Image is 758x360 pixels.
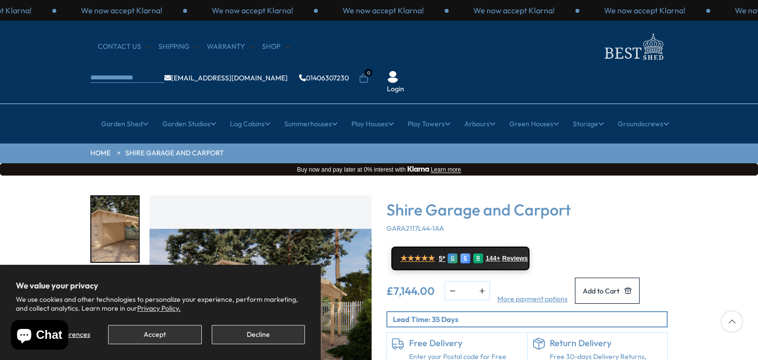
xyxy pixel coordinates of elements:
[125,148,224,158] a: Shire Garage and Carport
[473,5,555,16] p: We now accept Klarna!
[299,74,349,81] a: 01406307230
[81,5,162,16] p: We now accept Klarna!
[187,5,318,16] div: 1 / 3
[497,294,568,304] a: More payment options
[386,286,435,296] ins: £7,144.00
[230,111,270,136] a: Log Cabins
[16,281,305,290] h2: We value your privacy
[391,247,530,270] a: ★★★★★ 5* G E R 144+ Reviews
[387,71,399,83] img: User Icon
[364,69,373,77] span: 0
[386,224,444,233] span: GARA2117L44-1AA
[212,5,293,16] p: We now accept Klarna!
[318,5,449,16] div: 2 / 3
[359,73,369,83] a: 0
[393,314,667,324] p: Lead Time: 35 Days
[98,42,151,52] a: CONTACT US
[400,253,435,263] span: ★★★★★
[101,111,149,136] a: Garden Shed
[448,253,457,263] div: G
[579,5,710,16] div: 1 / 3
[91,196,139,262] img: Garage_carport6_8x5_6-2_53b7c84e-9b50-436b-aada-6e398ce59209_200x200.jpg
[550,338,663,349] h6: Return Delivery
[502,254,528,262] span: Reviews
[387,84,404,94] a: Login
[618,111,669,136] a: Groundscrews
[162,111,216,136] a: Garden Studios
[108,325,201,344] button: Accept
[599,31,668,63] img: logo
[90,148,111,158] a: HOME
[449,5,579,16] div: 3 / 3
[464,111,495,136] a: Arbours
[212,325,305,344] button: Decline
[573,111,604,136] a: Storage
[351,111,394,136] a: Play Houses
[207,42,255,52] a: Warranty
[604,5,685,16] p: We now accept Klarna!
[164,74,288,81] a: [EMAIL_ADDRESS][DOMAIN_NAME]
[90,195,140,263] div: 1 / 9
[575,278,640,304] button: Add to Cart
[342,5,424,16] p: We now accept Klarna!
[473,253,483,263] div: R
[137,304,181,313] a: Privacy Policy.
[16,295,305,313] p: We use cookies and other technologies to personalize your experience, perform marketing, and coll...
[158,42,199,52] a: Shipping
[583,288,619,294] span: Add to Cart
[386,200,668,219] h3: Shire Garage and Carport
[486,254,500,262] span: 144+
[262,42,290,52] a: Shop
[460,253,470,263] div: E
[509,111,559,136] a: Green Houses
[8,320,71,352] inbox-online-store-chat: Shopify online store chat
[284,111,338,136] a: Summerhouses
[409,338,522,349] h6: Free Delivery
[408,111,451,136] a: Play Towers
[56,5,187,16] div: 3 / 3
